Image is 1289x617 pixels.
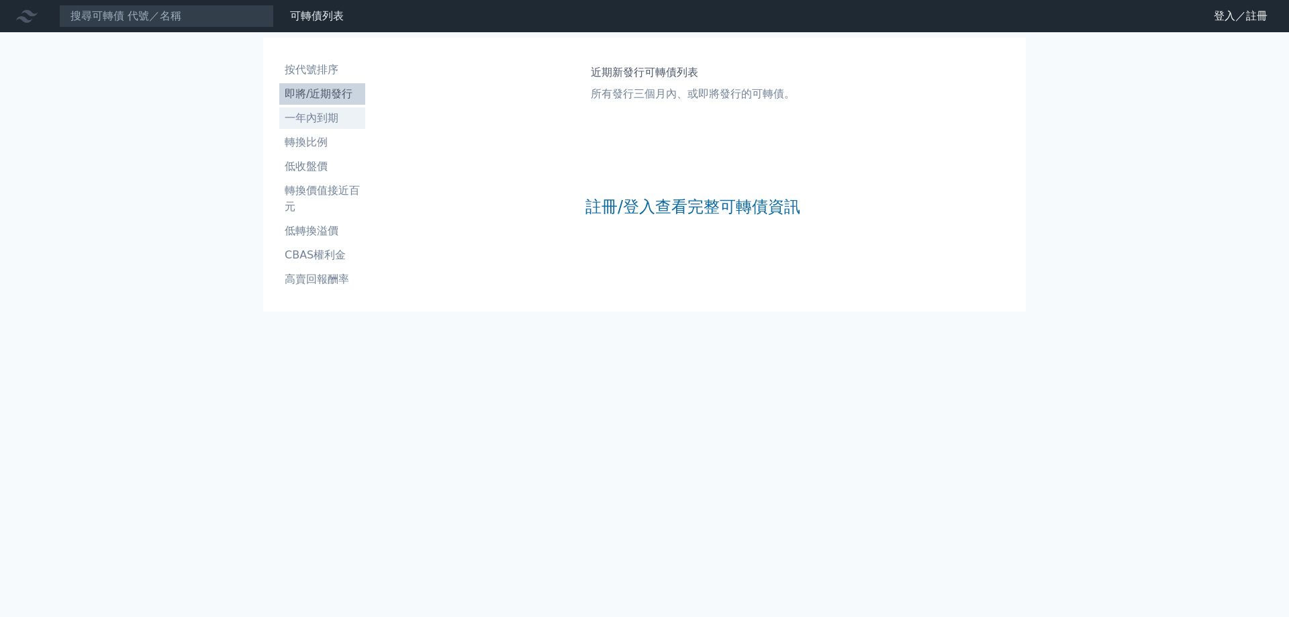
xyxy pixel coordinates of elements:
[279,244,365,266] a: CBAS權利金
[279,223,365,239] li: 低轉換溢價
[279,134,365,150] li: 轉換比例
[279,158,365,175] li: 低收盤價
[279,180,365,218] a: 轉換價值接近百元
[279,59,365,81] a: 按代號排序
[279,132,365,153] a: 轉換比例
[1203,5,1278,27] a: 登入／註冊
[279,156,365,177] a: 低收盤價
[279,220,365,242] a: 低轉換溢價
[279,110,365,126] li: 一年內到期
[591,64,795,81] h1: 近期新發行可轉債列表
[591,86,795,102] p: 所有發行三個月內、或即將發行的可轉債。
[279,83,365,105] a: 即將/近期發行
[279,62,365,78] li: 按代號排序
[279,86,365,102] li: 即將/近期發行
[279,269,365,290] a: 高賣回報酬率
[279,183,365,215] li: 轉換價值接近百元
[585,196,800,218] a: 註冊/登入查看完整可轉債資訊
[279,247,365,263] li: CBAS權利金
[59,5,274,28] input: 搜尋可轉債 代號／名稱
[290,9,344,22] a: 可轉債列表
[279,271,365,287] li: 高賣回報酬率
[279,107,365,129] a: 一年內到期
